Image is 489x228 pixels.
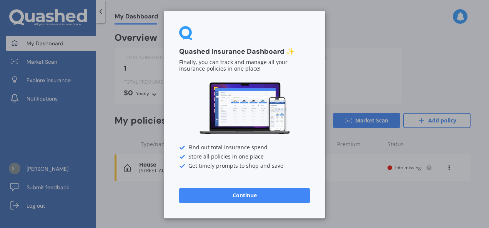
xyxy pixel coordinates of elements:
img: Dashboard [198,81,291,135]
p: Finally, you can track and manage all your insurance policies in one place! [179,59,310,72]
button: Continue [179,188,310,203]
h3: Quashed Insurance Dashboard ✨ [179,47,310,56]
div: Get timely prompts to shop and save [179,163,310,169]
div: Store all policies in one place [179,154,310,160]
div: Find out total insurance spend [179,145,310,151]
